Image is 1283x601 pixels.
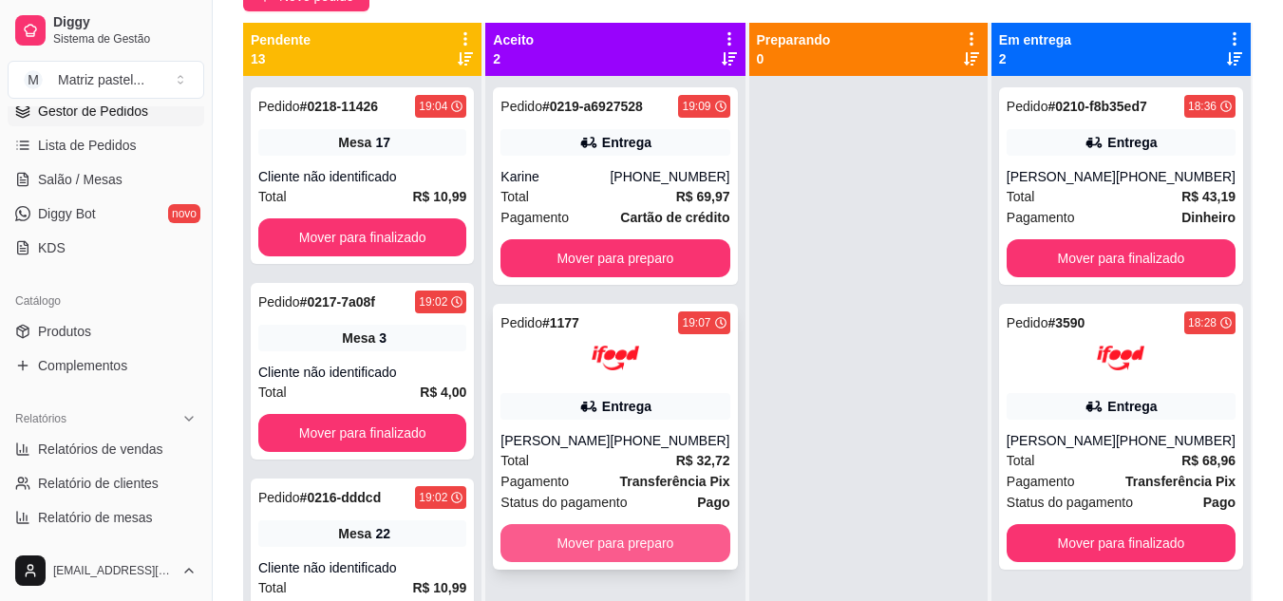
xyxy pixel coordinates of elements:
[1007,186,1035,207] span: Total
[493,30,534,49] p: Aceito
[15,411,66,426] span: Relatórios
[542,315,579,330] strong: # 1177
[251,30,311,49] p: Pendente
[38,508,153,527] span: Relatório de mesas
[500,431,610,450] div: [PERSON_NAME]
[38,170,123,189] span: Salão / Mesas
[610,167,729,186] div: [PHONE_NUMBER]
[379,329,387,347] div: 3
[413,580,467,595] strong: R$ 10,99
[500,239,729,277] button: Mover para preparo
[500,315,542,330] span: Pedido
[8,198,204,229] a: Diggy Botnovo
[500,524,729,562] button: Mover para preparo
[8,536,204,567] a: Relatório de fidelidadenovo
[8,350,204,381] a: Complementos
[258,218,466,256] button: Mover para finalizado
[999,30,1071,49] p: Em entrega
[1181,189,1236,204] strong: R$ 43,19
[8,61,204,99] button: Select a team
[342,329,375,347] span: Mesa
[251,49,311,68] p: 13
[38,322,91,341] span: Produtos
[8,164,204,195] a: Salão / Mesas
[500,471,569,492] span: Pagamento
[500,207,569,228] span: Pagamento
[500,492,627,513] span: Status do pagamento
[300,99,379,114] strong: # 0218-11426
[420,385,466,400] strong: R$ 4,00
[1203,495,1236,510] strong: Pago
[258,99,300,114] span: Pedido
[602,397,651,416] div: Entrega
[53,14,197,31] span: Diggy
[258,577,287,598] span: Total
[58,70,144,89] div: Matriz pastel ...
[1007,239,1236,277] button: Mover para finalizado
[419,490,447,505] div: 19:02
[1181,210,1236,225] strong: Dinheiro
[620,210,729,225] strong: Cartão de crédito
[53,563,174,578] span: [EMAIL_ADDRESS][DOMAIN_NAME]
[38,474,159,493] span: Relatório de clientes
[258,186,287,207] span: Total
[258,363,466,382] div: Cliente não identificado
[53,31,197,47] span: Sistema de Gestão
[1007,431,1116,450] div: [PERSON_NAME]
[258,490,300,505] span: Pedido
[592,334,639,382] img: ifood
[8,8,204,53] a: DiggySistema de Gestão
[1116,431,1236,450] div: [PHONE_NUMBER]
[419,99,447,114] div: 19:04
[1188,99,1217,114] div: 18:36
[8,434,204,464] a: Relatórios de vendas
[697,495,729,510] strong: Pago
[999,49,1071,68] p: 2
[602,133,651,152] div: Entrega
[1007,471,1075,492] span: Pagamento
[500,186,529,207] span: Total
[1188,315,1217,330] div: 18:28
[682,315,710,330] div: 19:07
[38,238,66,257] span: KDS
[1047,315,1085,330] strong: # 3590
[8,286,204,316] div: Catálogo
[258,414,466,452] button: Mover para finalizado
[38,356,127,375] span: Complementos
[676,453,730,468] strong: R$ 32,72
[1116,167,1236,186] div: [PHONE_NUMBER]
[1007,315,1048,330] span: Pedido
[1097,334,1144,382] img: ifood
[8,130,204,160] a: Lista de Pedidos
[1007,492,1133,513] span: Status do pagamento
[8,548,204,593] button: [EMAIL_ADDRESS][DOMAIN_NAME]
[757,49,831,68] p: 0
[338,133,371,152] span: Mesa
[1007,167,1116,186] div: [PERSON_NAME]
[1125,474,1236,489] strong: Transferência Pix
[38,440,163,459] span: Relatórios de vendas
[8,233,204,263] a: KDS
[610,431,729,450] div: [PHONE_NUMBER]
[757,30,831,49] p: Preparando
[8,96,204,126] a: Gestor de Pedidos
[500,167,610,186] div: Karine
[542,99,643,114] strong: # 0219-a6927528
[38,136,137,155] span: Lista de Pedidos
[258,382,287,403] span: Total
[338,524,371,543] span: Mesa
[419,294,447,310] div: 19:02
[258,558,466,577] div: Cliente não identificado
[1007,450,1035,471] span: Total
[1007,207,1075,228] span: Pagamento
[375,133,390,152] div: 17
[1047,99,1146,114] strong: # 0210-f8b35ed7
[493,49,534,68] p: 2
[8,502,204,533] a: Relatório de mesas
[258,167,466,186] div: Cliente não identificado
[1007,524,1236,562] button: Mover para finalizado
[682,99,710,114] div: 19:09
[1007,99,1048,114] span: Pedido
[38,102,148,121] span: Gestor de Pedidos
[620,474,730,489] strong: Transferência Pix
